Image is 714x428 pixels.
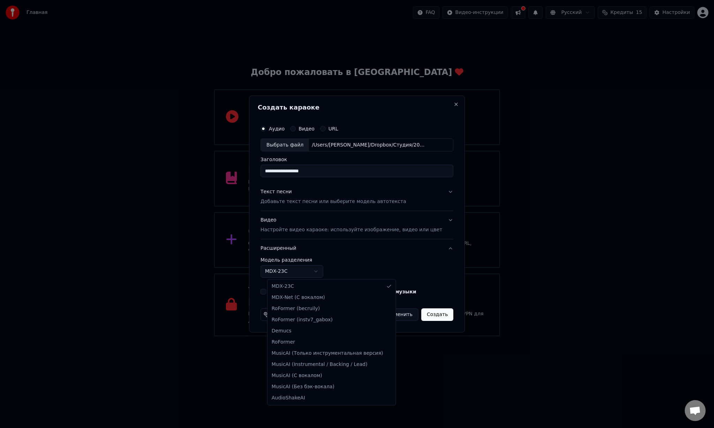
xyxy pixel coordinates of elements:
span: MDX-Net (С вокалом) [272,294,325,301]
span: MDX-23C [272,283,294,290]
span: MusicAI (Без бэк-вокала) [272,383,334,390]
span: RoFormer (becruily) [272,305,320,312]
span: MusicAI (Только инструментальная версия) [272,350,383,357]
span: MusicAI (С вокалом) [272,372,322,379]
span: AudioShakeAI [272,395,305,401]
span: RoFormer (instv7_gabox) [272,316,333,323]
span: Demucs [272,328,291,335]
span: MusicAI (Instrumental / Backing / Lead) [272,361,367,368]
span: RoFormer [272,339,295,346]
